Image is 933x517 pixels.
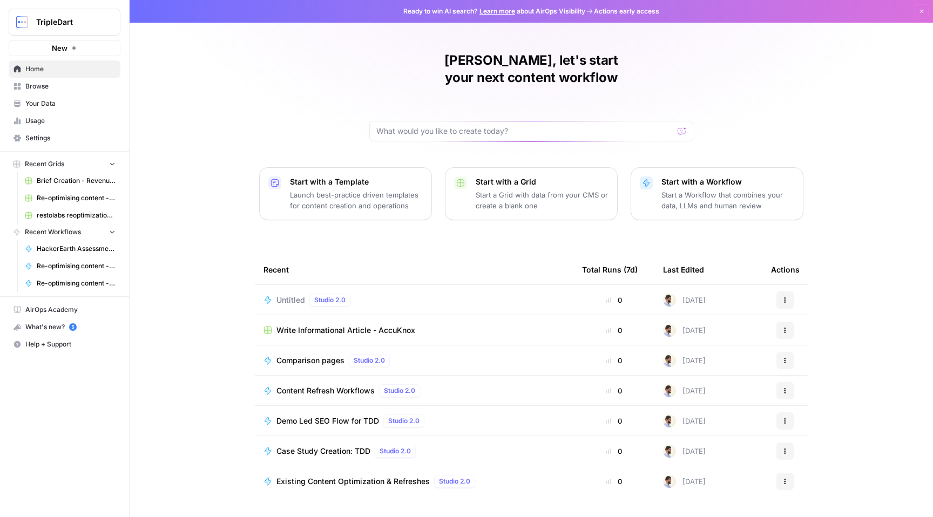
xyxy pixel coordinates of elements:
a: Re-optimising content - revenuegrid Grid [20,189,120,207]
span: Browse [25,81,116,91]
span: Actions early access [594,6,659,16]
div: [DATE] [663,384,706,397]
a: Content Refresh WorkflowsStudio 2.0 [263,384,565,397]
button: Start with a GridStart a Grid with data from your CMS or create a blank one [445,167,618,220]
div: 0 [582,295,646,305]
span: Help + Support [25,339,116,349]
h1: [PERSON_NAME], let's start your next content workflow [369,52,693,86]
a: Re-optimising content - revenuegrid [20,275,120,292]
span: Re-optimising content - revenuegrid Grid [37,193,116,203]
span: Studio 2.0 [384,386,415,396]
div: Total Runs (7d) [582,255,638,284]
a: Existing Content Optimization & RefreshesStudio 2.0 [263,475,565,488]
div: 0 [582,325,646,336]
div: [DATE] [663,324,706,337]
span: Existing Content Optimization & Refreshes [276,476,430,487]
span: Studio 2.0 [354,356,385,365]
div: [DATE] [663,475,706,488]
a: 5 [69,323,77,331]
div: 0 [582,385,646,396]
a: UntitledStudio 2.0 [263,294,565,307]
div: Recent [263,255,565,284]
div: 0 [582,476,646,487]
button: Start with a TemplateLaunch best-practice driven templates for content creation and operations [259,167,432,220]
img: ykaosv8814szsqn64d2bp9dhkmx9 [663,384,676,397]
p: Start with a Grid [476,176,609,187]
span: Demo Led SEO Flow for TDD [276,416,379,426]
span: New [52,43,67,53]
img: ykaosv8814szsqn64d2bp9dhkmx9 [663,445,676,458]
a: Comparison pagesStudio 2.0 [263,354,565,367]
button: What's new? 5 [9,318,120,336]
img: ykaosv8814szsqn64d2bp9dhkmx9 [663,324,676,337]
img: ykaosv8814szsqn64d2bp9dhkmx9 [663,475,676,488]
div: Last Edited [663,255,704,284]
button: Start with a WorkflowStart a Workflow that combines your data, LLMs and human review [631,167,803,220]
input: What would you like to create today? [376,126,673,137]
a: Demo Led SEO Flow for TDDStudio 2.0 [263,414,565,427]
div: 0 [582,416,646,426]
span: Case Study Creation: TDD [276,446,370,457]
p: Start with a Template [290,176,423,187]
span: Settings [25,133,116,143]
span: Studio 2.0 [439,477,470,486]
span: Write Informational Article - AccuKnox [276,325,415,336]
span: TripleDart [36,17,102,28]
p: Start with a Workflow [661,176,794,187]
a: HackerEarth Assessment Test | Final [20,240,120,257]
a: AirOps Academy [9,301,120,318]
span: Studio 2.0 [380,446,411,456]
span: restolabs reoptimizations aug [37,210,116,220]
span: AirOps Academy [25,305,116,315]
img: TripleDart Logo [12,12,32,32]
span: Home [25,64,116,74]
a: Usage [9,112,120,130]
a: Case Study Creation: TDDStudio 2.0 [263,445,565,458]
a: Home [9,60,120,78]
button: Workspace: TripleDart [9,9,120,36]
a: Re-optimising content - Signeasy [20,257,120,275]
span: Untitled [276,295,305,305]
span: HackerEarth Assessment Test | Final [37,244,116,254]
a: restolabs reoptimizations aug [20,207,120,224]
img: ykaosv8814szsqn64d2bp9dhkmx9 [663,354,676,367]
span: Re-optimising content - revenuegrid [37,278,116,288]
img: ykaosv8814szsqn64d2bp9dhkmx9 [663,414,676,427]
div: 0 [582,355,646,366]
a: Write Informational Article - AccuKnox [263,325,565,336]
img: ykaosv8814szsqn64d2bp9dhkmx9 [663,294,676,307]
span: Usage [25,116,116,126]
a: Brief Creation - Revenuegrid Grid (1) [20,172,120,189]
div: [DATE] [663,354,706,367]
span: Studio 2.0 [314,295,346,305]
a: Learn more [479,7,515,15]
span: Ready to win AI search? about AirOps Visibility [403,6,585,16]
div: [DATE] [663,414,706,427]
p: Start a Workflow that combines your data, LLMs and human review [661,189,794,211]
a: Browse [9,78,120,95]
div: [DATE] [663,445,706,458]
span: Recent Grids [25,159,64,169]
span: Studio 2.0 [388,416,420,426]
button: Recent Workflows [9,224,120,240]
a: Your Data [9,95,120,112]
span: Your Data [25,99,116,108]
span: Content Refresh Workflows [276,385,375,396]
button: Recent Grids [9,156,120,172]
div: Actions [771,255,800,284]
a: Settings [9,130,120,147]
span: Recent Workflows [25,227,81,237]
div: What's new? [9,319,120,335]
span: Comparison pages [276,355,344,366]
text: 5 [71,324,74,330]
p: Launch best-practice driven templates for content creation and operations [290,189,423,211]
span: Brief Creation - Revenuegrid Grid (1) [37,176,116,186]
span: Re-optimising content - Signeasy [37,261,116,271]
div: [DATE] [663,294,706,307]
button: New [9,40,120,56]
p: Start a Grid with data from your CMS or create a blank one [476,189,609,211]
button: Help + Support [9,336,120,353]
div: 0 [582,446,646,457]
